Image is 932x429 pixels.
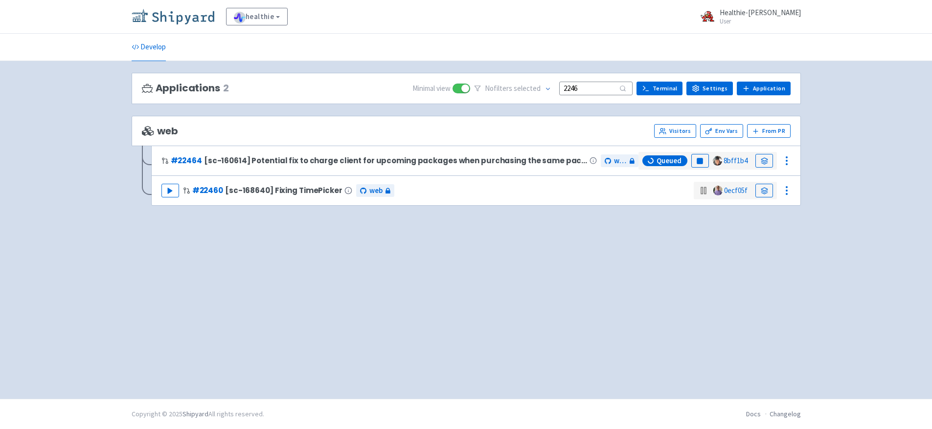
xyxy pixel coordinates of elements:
[514,84,541,93] span: selected
[636,82,682,95] a: Terminal
[614,155,627,167] span: web
[356,184,394,197] a: web
[192,185,223,195] a: #22460
[412,83,451,94] span: Minimal view
[694,9,801,24] a: Healthie-[PERSON_NAME] User
[700,124,743,138] a: Env Vars
[182,409,208,418] a: Shipyard
[225,186,342,194] span: [sc-168640] Fixing TimePicker
[737,82,790,95] a: Application
[720,18,801,24] small: User
[132,34,166,61] a: Develop
[601,154,638,168] a: web
[161,184,179,197] button: Play
[142,126,178,137] span: web
[132,9,214,24] img: Shipyard logo
[142,83,229,94] h3: Applications
[369,185,383,196] span: web
[654,124,696,138] a: Visitors
[204,156,588,165] span: [sc-160614] Potential fix to charge client for upcoming packages when purchasing the same package
[132,409,264,419] div: Copyright © 2025 All rights reserved.
[720,8,801,17] span: Healthie-[PERSON_NAME]
[226,8,288,25] a: healthie
[747,124,791,138] button: From PR
[171,155,202,166] a: #22464
[746,409,761,418] a: Docs
[686,82,733,95] a: Settings
[657,156,682,166] span: Queued
[223,83,229,94] span: 2
[559,82,633,95] input: Search...
[724,186,748,195] a: 0ecf05f
[691,154,709,168] button: Pause
[770,409,801,418] a: Changelog
[485,83,541,94] span: No filter s
[724,156,748,165] a: 8bff1b4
